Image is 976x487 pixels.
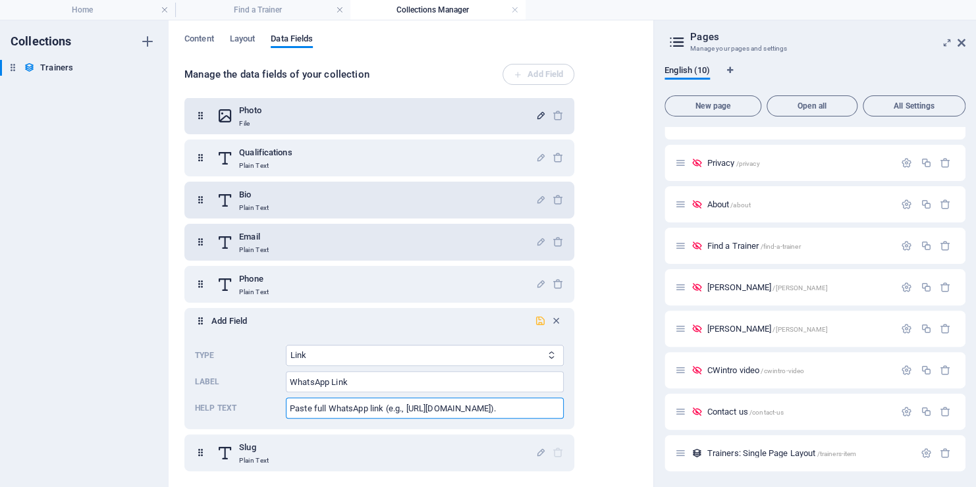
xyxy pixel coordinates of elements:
[703,283,894,292] div: [PERSON_NAME]/[PERSON_NAME]
[664,63,710,81] span: English (10)
[195,403,281,413] p: This text is displayed below the field when editing an item
[901,406,912,417] div: Settings
[703,366,894,374] div: CWintro video/cwintro-video
[736,160,759,167] span: /privacy
[239,103,261,118] h6: Photo
[239,145,292,161] h6: Qualifications
[140,34,155,49] i: Create new collection
[920,199,931,210] div: Duplicate
[920,406,931,417] div: Duplicate
[940,282,951,293] div: Remove
[11,34,72,49] h6: Collections
[239,118,261,129] p: File
[703,324,894,333] div: [PERSON_NAME]/[PERSON_NAME]
[773,102,852,110] span: Open all
[690,31,965,43] h2: Pages
[691,448,703,459] div: This layout is used as a template for all items (e.g. a blog post) of this collection. The conten...
[767,95,857,116] button: Open all
[920,448,931,459] div: Settings
[239,229,269,245] h6: Email
[664,95,761,116] button: New page
[184,66,502,82] h6: Manage the data fields of your collection
[940,157,951,168] div: Remove
[863,95,965,116] button: All Settings
[670,102,755,110] span: New page
[940,448,951,459] div: Remove
[239,203,269,213] p: Plain Text
[239,287,269,297] p: Plain Text
[707,448,856,458] span: Trainers: Single Page Layout
[239,440,269,455] h6: Slug
[920,282,931,293] div: Duplicate
[239,187,269,203] h6: Bio
[869,102,960,110] span: All Settings
[940,199,951,210] div: Remove
[920,240,931,251] div: Duplicate
[920,323,931,334] div: Duplicate
[940,323,951,334] div: Remove
[901,240,912,251] div: Settings
[286,397,564,419] div: Help text
[271,31,313,49] span: Data Fields
[707,324,828,334] span: Click to open page
[901,323,912,334] div: Settings
[760,243,800,250] span: /find-a-trainer
[920,365,931,376] div: Duplicate
[707,199,751,209] span: About
[940,406,951,417] div: Remove
[940,240,951,251] div: Remove
[239,455,269,466] p: Plain Text
[773,284,828,292] span: /[PERSON_NAME]
[901,282,912,293] div: Settings
[230,31,256,49] span: Layout
[40,60,73,76] h6: Trainers
[707,282,828,292] span: [PERSON_NAME]
[940,365,951,376] div: Remove
[239,161,292,171] p: Plain Text
[920,157,931,168] div: Duplicate
[286,345,564,366] div: Type
[184,31,214,49] span: Content
[901,157,912,168] div: Settings
[703,159,894,167] div: Privacy/privacy
[703,449,913,457] div: Trainers: Single Page Layout/trainers-item
[195,350,281,361] p: Type
[707,407,784,417] span: Contact us
[773,326,828,333] span: /[PERSON_NAME]
[286,371,564,392] div: Label
[690,43,939,55] h3: Manage your pages and settings
[730,201,751,209] span: /about
[703,407,894,416] div: Contact us/contact-us
[749,409,784,416] span: /contact-us
[707,241,800,251] span: Find a Trainer
[239,245,269,255] p: Plain Text
[175,3,350,17] h4: Find a Trainer
[901,199,912,210] div: Settings
[707,158,759,168] span: Privacy
[703,242,894,250] div: Find a Trainer/find-a-trainer
[761,367,804,374] span: /cwintro-video
[707,365,804,375] span: Click to open page
[350,3,526,17] h4: Collections Manager
[211,313,532,329] h6: Add Field
[664,65,965,90] div: Language Tabs
[239,271,269,287] h6: Phone
[195,376,281,387] p: Label
[817,450,856,457] span: /trainers-item
[703,200,894,209] div: About/about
